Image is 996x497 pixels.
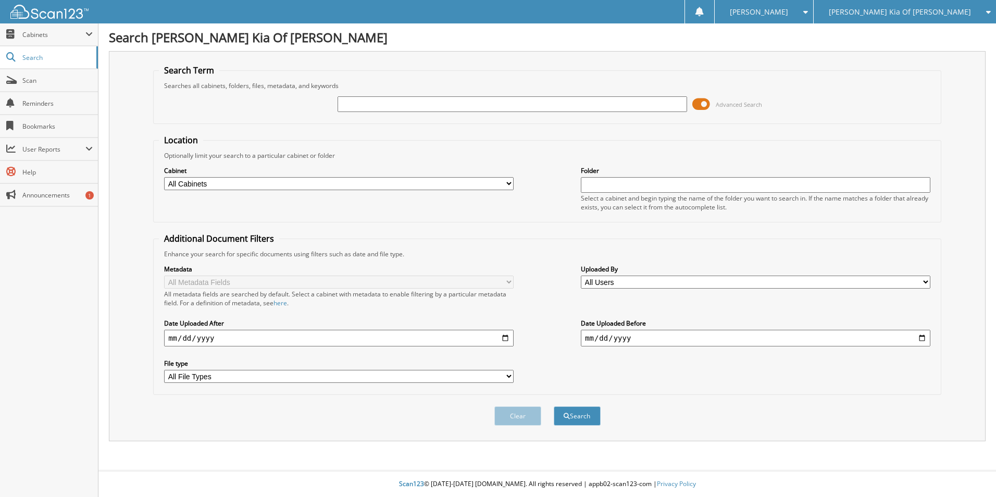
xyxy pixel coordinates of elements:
span: Reminders [22,99,93,108]
button: Search [554,406,601,426]
label: Metadata [164,265,514,274]
span: Advanced Search [716,101,762,108]
label: Date Uploaded After [164,319,514,328]
span: Search [22,53,91,62]
div: Select a cabinet and begin typing the name of the folder you want to search in. If the name match... [581,194,930,212]
span: [PERSON_NAME] [730,9,788,15]
div: Enhance your search for specific documents using filters such as date and file type. [159,250,936,258]
span: User Reports [22,145,85,154]
img: scan123-logo-white.svg [10,5,89,19]
label: File type [164,359,514,368]
a: here [273,299,287,307]
label: Folder [581,166,930,175]
legend: Location [159,134,203,146]
div: Optionally limit your search to a particular cabinet or folder [159,151,936,160]
div: 1 [85,191,94,200]
legend: Search Term [159,65,219,76]
label: Date Uploaded Before [581,319,930,328]
span: Cabinets [22,30,85,39]
legend: Additional Document Filters [159,233,279,244]
span: [PERSON_NAME] Kia Of [PERSON_NAME] [829,9,971,15]
label: Uploaded By [581,265,930,274]
input: start [164,330,514,346]
span: Scan123 [399,479,424,488]
label: Cabinet [164,166,514,175]
button: Clear [494,406,541,426]
span: Announcements [22,191,93,200]
span: Help [22,168,93,177]
div: All metadata fields are searched by default. Select a cabinet with metadata to enable filtering b... [164,290,514,307]
div: © [DATE]-[DATE] [DOMAIN_NAME]. All rights reserved | appb02-scan123-com | [98,471,996,497]
a: Privacy Policy [657,479,696,488]
span: Bookmarks [22,122,93,131]
div: Searches all cabinets, folders, files, metadata, and keywords [159,81,936,90]
input: end [581,330,930,346]
span: Scan [22,76,93,85]
h1: Search [PERSON_NAME] Kia Of [PERSON_NAME] [109,29,986,46]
